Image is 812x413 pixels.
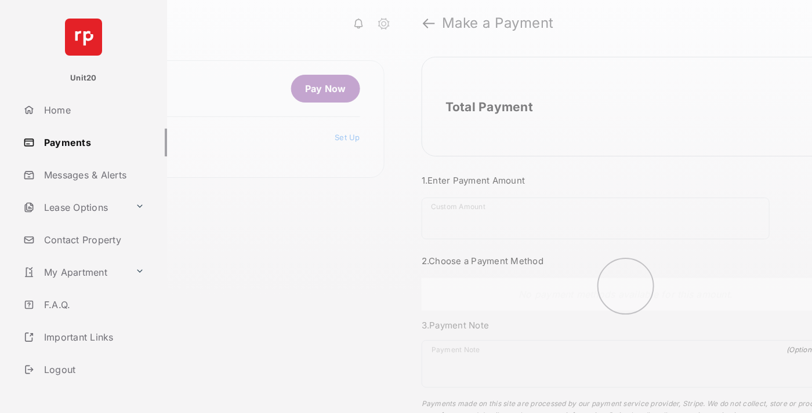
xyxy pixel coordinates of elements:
[19,129,167,156] a: Payments
[19,356,167,383] a: Logout
[19,193,130,221] a: Lease Options
[19,96,167,124] a: Home
[19,258,130,286] a: My Apartment
[19,161,167,189] a: Messages & Alerts
[70,72,97,84] p: Unit20
[335,133,360,142] a: Set Up
[445,100,533,114] h2: Total Payment
[19,226,167,254] a: Contact Property
[65,19,102,56] img: svg+xml;base64,PHN2ZyB4bWxucz0iaHR0cDovL3d3dy53My5vcmcvMjAwMC9zdmciIHdpZHRoPSI2NCIgaGVpZ2h0PSI2NC...
[19,323,149,351] a: Important Links
[442,16,554,30] strong: Make a Payment
[19,291,167,319] a: F.A.Q.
